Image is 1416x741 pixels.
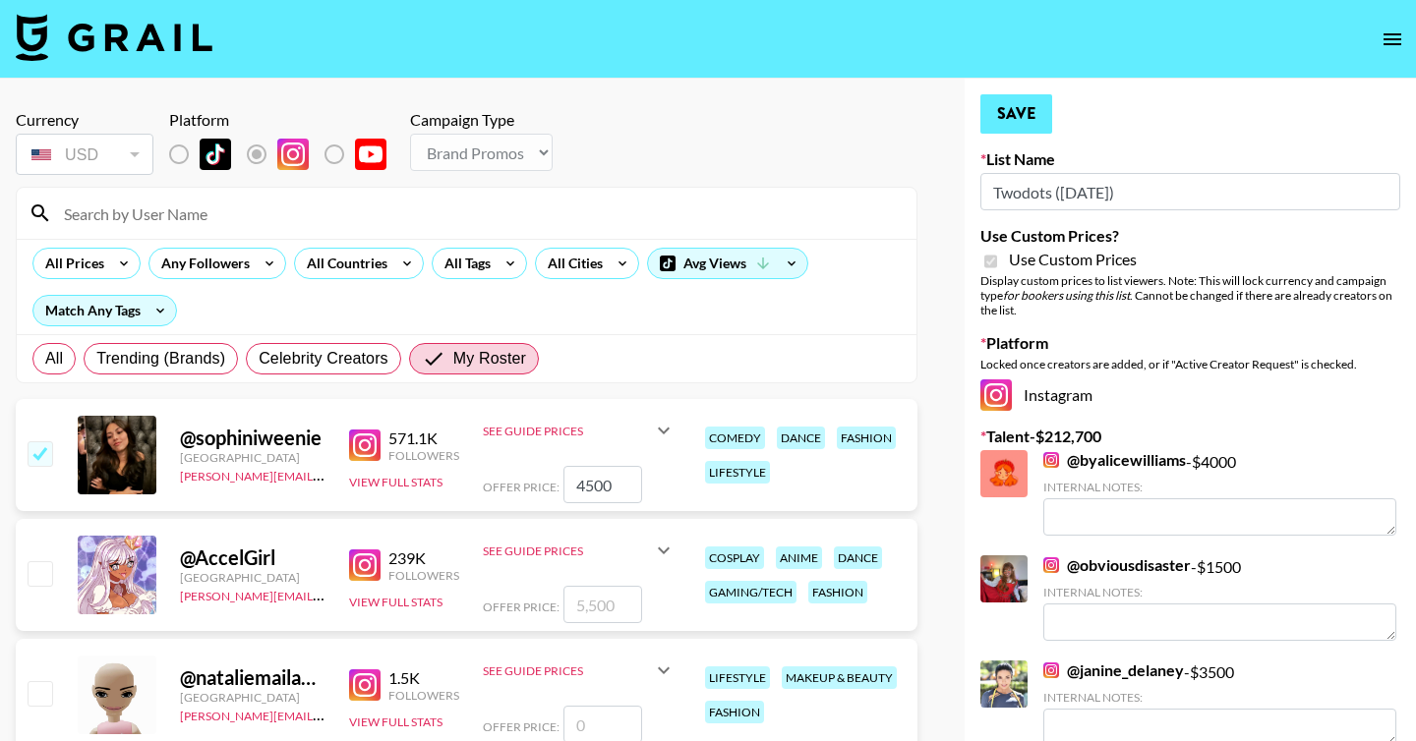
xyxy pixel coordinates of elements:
div: Campaign Type [410,110,553,130]
input: Search by User Name [52,198,905,229]
div: dance [777,427,825,449]
div: 571.1K [388,428,459,448]
div: Instagram [980,379,1400,411]
span: Offer Price: [483,599,560,614]
div: makeup & beauty [782,666,897,689]
div: dance [834,546,882,569]
div: Platform [169,110,402,130]
input: 4,500 [563,466,642,503]
a: [PERSON_NAME][EMAIL_ADDRESS][PERSON_NAME][DOMAIN_NAME] [180,705,564,723]
div: 239K [388,548,459,568]
img: Instagram [349,429,381,461]
img: Instagram [349,549,381,581]
label: List Name [980,149,1400,169]
div: See Guide Prices [483,647,676,694]
img: Instagram [349,669,381,701]
div: Internal Notes: [1043,480,1396,494]
input: 5,500 [563,586,642,623]
div: Internal Notes: [1043,585,1396,599]
span: Trending (Brands) [96,347,225,370]
div: @ sophiniweenie [180,426,325,450]
div: Display custom prices to list viewers. Note: This will lock currency and campaign type . Cannot b... [980,273,1400,317]
img: TikTok [200,139,231,170]
div: fashion [705,701,764,723]
div: Currency [16,110,153,130]
div: Match Any Tags [33,296,176,325]
img: Instagram [1043,557,1059,573]
div: @ nataliemailander [180,665,325,690]
div: lifestyle [705,461,770,484]
span: All [45,347,63,370]
div: lifestyle [705,666,770,689]
label: Platform [980,333,1400,353]
div: List locked to Instagram. [169,134,402,175]
span: Offer Price: [483,480,560,494]
div: All Countries [295,249,391,278]
div: [GEOGRAPHIC_DATA] [180,570,325,585]
div: All Tags [433,249,495,278]
a: [PERSON_NAME][EMAIL_ADDRESS][PERSON_NAME][DOMAIN_NAME] [180,465,564,484]
div: Locked once creators are added, or if "Active Creator Request" is checked. [980,357,1400,371]
span: Use Custom Prices [1009,250,1137,269]
div: See Guide Prices [483,407,676,454]
img: Instagram [1043,662,1059,678]
img: Instagram [1043,452,1059,468]
div: Followers [388,568,459,583]
div: fashion [808,581,867,603]
button: View Full Stats [349,714,442,729]
a: [PERSON_NAME][EMAIL_ADDRESS][PERSON_NAME][DOMAIN_NAME] [180,585,564,603]
div: Followers [388,448,459,463]
div: Currency is locked to USD [16,130,153,179]
button: View Full Stats [349,595,442,609]
div: gaming/tech [705,581,796,603]
em: for bookers using this list [1003,288,1130,303]
img: YouTube [355,139,386,170]
button: View Full Stats [349,475,442,489]
a: @obviousdisaster [1043,555,1191,575]
div: fashion [837,427,896,449]
div: - $ 4000 [1043,450,1396,536]
div: comedy [705,427,765,449]
img: Instagram [277,139,309,170]
button: open drawer [1373,20,1412,59]
a: @byalicewilliams [1043,450,1186,470]
label: Talent - $ 212,700 [980,427,1400,446]
span: Celebrity Creators [259,347,388,370]
div: [GEOGRAPHIC_DATA] [180,690,325,705]
img: Grail Talent [16,14,212,61]
div: USD [20,138,149,172]
div: See Guide Prices [483,663,652,678]
a: @janine_delaney [1043,660,1184,680]
div: All Cities [536,249,607,278]
span: Offer Price: [483,719,560,734]
div: Avg Views [648,249,807,278]
div: See Guide Prices [483,424,652,438]
div: All Prices [33,249,108,278]
span: My Roster [453,347,526,370]
img: Instagram [980,379,1012,411]
div: 1.5K [388,668,459,688]
div: [GEOGRAPHIC_DATA] [180,450,325,465]
div: Internal Notes: [1043,690,1396,705]
div: Any Followers [149,249,254,278]
div: anime [776,546,822,569]
div: @ AccelGirl [180,545,325,570]
label: Use Custom Prices? [980,226,1400,246]
div: See Guide Prices [483,543,652,558]
div: Followers [388,688,459,703]
div: See Guide Prices [483,527,676,574]
button: Save [980,94,1052,134]
div: - $ 1500 [1043,555,1396,641]
div: cosplay [705,546,764,569]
